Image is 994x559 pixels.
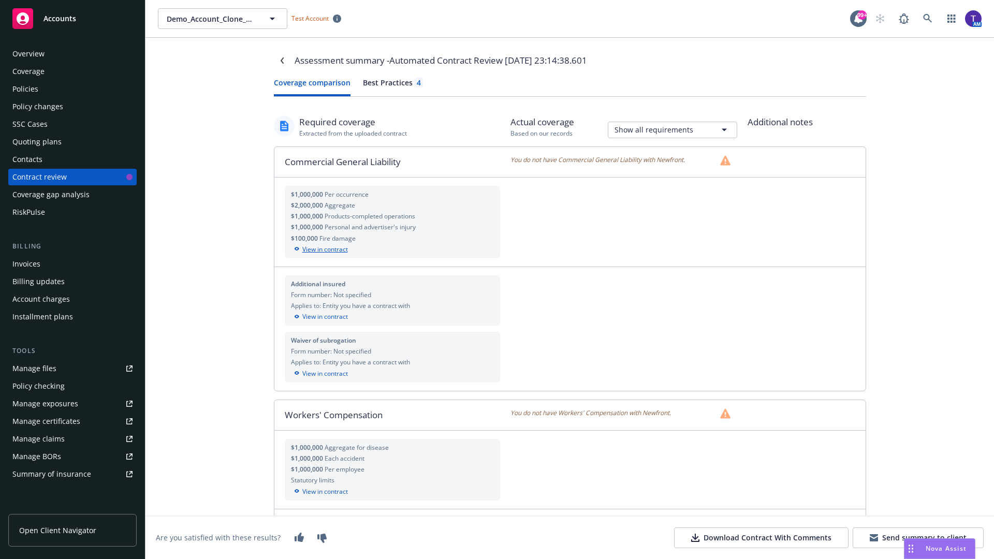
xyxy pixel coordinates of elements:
span: You do not have Commercial General Liability with Newfront. [510,155,685,166]
a: Summary of insurance [8,466,137,482]
button: Send summary to client [853,527,984,548]
span: Per occurrence [325,190,369,199]
div: Overview [12,46,45,62]
div: Billing updates [12,273,65,290]
span: Nova Assist [926,544,967,553]
div: Manage claims [12,431,65,447]
a: Manage files [8,360,137,377]
div: Send summary to client [870,533,967,543]
div: Applies to: Entity you have a contract with [291,301,494,310]
div: Manage files [12,360,56,377]
div: Required coverage [299,115,407,129]
div: Analytics hub [8,503,137,513]
a: Coverage [8,63,137,80]
div: SSC Cases [12,116,48,133]
button: Demo_Account_Clone_QA_CR_Tests_Client [158,8,287,29]
span: Aggregate for disease [325,443,389,452]
span: $1,000,000 [291,190,325,199]
div: Billing [8,241,137,252]
a: Navigate back [274,52,290,69]
div: Coverage gap analysis [12,186,90,203]
a: Switch app [941,8,962,29]
div: Account charges [12,291,70,307]
span: Per employee [325,465,364,474]
a: Billing updates [8,273,137,290]
button: Nova Assist [904,538,975,559]
div: Tools [8,346,137,356]
div: Invoices [12,256,40,272]
div: Additional notes [748,115,866,129]
div: Additional insured [291,279,494,288]
div: Quoting plans [12,134,62,150]
div: Form number: Not specified [291,347,494,356]
div: Best Practices [363,77,423,88]
a: Manage claims [8,431,137,447]
div: Actual coverage [510,115,574,129]
a: Policy changes [8,98,137,115]
span: Test Account [291,14,329,23]
a: Installment plans [8,308,137,325]
span: Demo_Account_Clone_QA_CR_Tests_Client [167,13,256,24]
span: Personal and advertiser's injury [325,223,416,231]
span: Fire damage [319,234,356,243]
a: SSC Cases [8,116,137,133]
a: Manage BORs [8,448,137,465]
a: Policies [8,81,137,97]
a: Policy checking [8,378,137,394]
span: $1,000,000 [291,212,325,220]
div: Summary of insurance [12,466,91,482]
span: $1,000,000 [291,454,325,463]
div: Manage certificates [12,413,80,430]
div: Assessment summary - Automated Contract Review [DATE] 23:14:38.601 [295,54,587,67]
a: Invoices [8,256,137,272]
a: Report a Bug [894,8,914,29]
div: Policy changes [12,98,63,115]
div: Policy checking [12,378,65,394]
div: 4 [417,77,421,88]
img: photo [965,10,982,27]
div: Download Contract With Comments [691,533,831,543]
a: Accounts [8,4,137,33]
div: Waiver of subrogation [291,336,494,345]
span: $1,000,000 [291,443,325,452]
div: Form number: Not specified [291,290,494,299]
div: Installment plans [12,308,73,325]
div: Manage exposures [12,395,78,412]
div: RiskPulse [12,204,45,220]
div: Manage BORs [12,448,61,465]
div: Coverage [12,63,45,80]
span: $1,000,000 [291,223,325,231]
span: $1,000,000 [291,465,325,474]
span: Test Account [287,13,345,24]
a: Contacts [8,151,137,168]
span: Aggregate [325,201,355,210]
div: View in contract [291,487,494,496]
div: Applies to: Entity you have a contract with [291,358,494,366]
div: Based on our records [510,129,574,138]
a: Contract review [8,169,137,185]
a: Search [917,8,938,29]
div: View in contract [291,369,494,378]
div: Contacts [12,151,42,168]
div: Policies [12,81,38,97]
div: View in contract [291,312,494,321]
button: Coverage comparison [274,77,350,96]
span: You do not have Workers' Compensation with Newfront. [510,408,671,419]
span: Open Client Navigator [19,525,96,536]
div: Contract review [12,169,67,185]
div: Workers' Compensation [274,400,511,430]
div: 99+ [857,10,867,20]
a: Coverage gap analysis [8,186,137,203]
a: Manage exposures [8,395,137,412]
a: Manage certificates [8,413,137,430]
div: Are you satisfied with these results? [156,533,281,543]
span: Each accident [325,454,364,463]
span: Products-completed operations [325,212,415,220]
span: $100,000 [291,234,319,243]
a: Quoting plans [8,134,137,150]
button: Download Contract With Comments [674,527,849,548]
a: Account charges [8,291,137,307]
div: Extracted from the uploaded contract [299,129,407,138]
div: View in contract [291,245,494,254]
